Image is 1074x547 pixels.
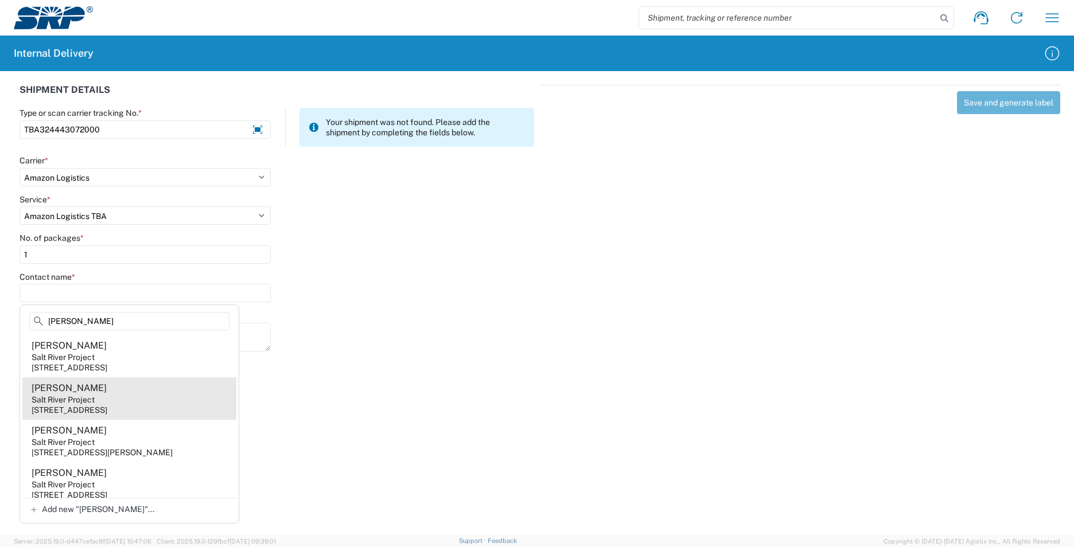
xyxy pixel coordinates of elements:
div: SHIPMENT DETAILS [20,85,534,108]
div: [STREET_ADDRESS] [32,362,107,373]
span: Copyright © [DATE]-[DATE] Agistix Inc., All Rights Reserved [884,536,1060,546]
div: [PERSON_NAME] [32,339,107,352]
span: Add new "[PERSON_NAME]"... [42,504,154,514]
div: [PERSON_NAME] [32,382,107,394]
label: Service [20,194,50,205]
span: [DATE] 10:47:06 [105,538,151,545]
div: Salt River Project [32,352,95,362]
div: [STREET_ADDRESS] [32,405,107,415]
a: Support [459,537,488,544]
h2: Internal Delivery [14,46,94,60]
span: Client: 2025.19.0-129fbcf [157,538,276,545]
span: Your shipment was not found. Please add the shipment by completing the fields below. [326,117,525,138]
div: [STREET_ADDRESS][PERSON_NAME] [32,447,173,458]
a: Feedback [488,537,517,544]
div: Salt River Project [32,394,95,405]
div: [STREET_ADDRESS] [32,490,107,500]
div: [PERSON_NAME] [32,467,107,479]
label: No. of packages [20,233,84,243]
span: Server: 2025.19.0-d447cefac8f [14,538,151,545]
div: Salt River Project [32,437,95,447]
label: Carrier [20,155,48,166]
img: srp [14,6,93,29]
div: [PERSON_NAME] [32,424,107,437]
label: Type or scan carrier tracking No. [20,108,142,118]
div: Salt River Project [32,479,95,490]
label: Contact name [20,272,75,282]
input: Shipment, tracking or reference number [639,7,936,29]
span: [DATE] 09:39:01 [229,538,276,545]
